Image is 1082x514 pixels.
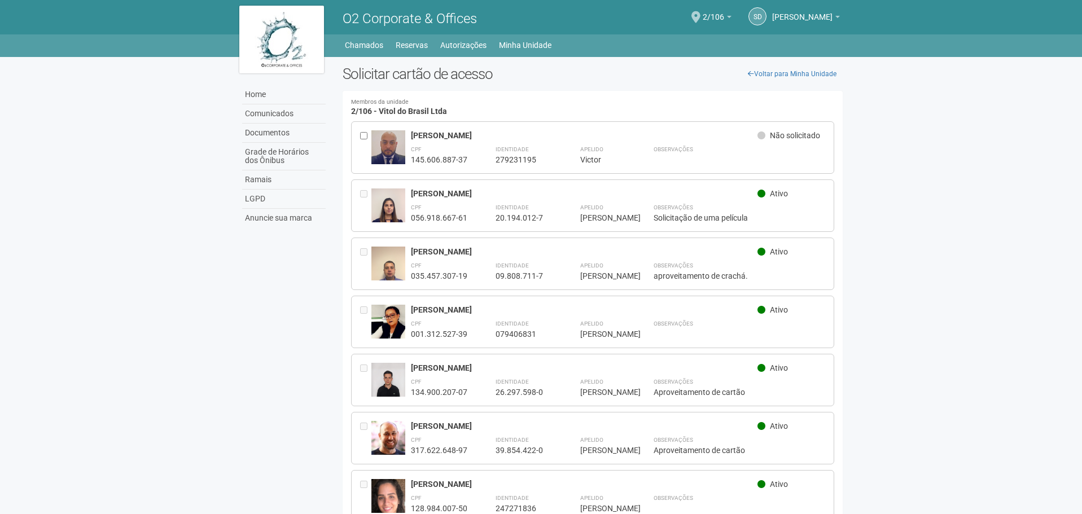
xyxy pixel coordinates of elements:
[654,271,826,281] div: aproveitamento de crachá.
[703,2,724,21] span: 2/106
[242,170,326,190] a: Ramais
[242,143,326,170] a: Grade de Horários dos Ônibus
[411,130,758,140] div: [PERSON_NAME]
[499,37,551,53] a: Minha Unidade
[772,2,833,21] span: Susi Darlin da Silva Ferreira
[411,155,467,165] div: 145.606.887-37
[496,387,552,397] div: 26.297.598-0
[580,437,603,443] strong: Apelido
[496,495,529,501] strong: Identidade
[371,363,405,408] img: user.jpg
[703,14,731,23] a: 2/106
[242,104,326,124] a: Comunicados
[654,146,693,152] strong: Observações
[360,479,371,513] div: Entre em contato com a Aministração para solicitar o cancelamento ou 2a via
[411,503,467,513] div: 128.984.007-50
[371,130,405,164] img: user.jpg
[360,305,371,339] div: Entre em contato com a Aministração para solicitar o cancelamento ou 2a via
[343,65,843,82] h2: Solicitar cartão de acesso
[411,445,467,455] div: 317.622.648-97
[440,37,487,53] a: Autorizações
[742,65,843,82] a: Voltar para Minha Unidade
[496,437,529,443] strong: Identidade
[239,6,324,73] img: logo.jpg
[360,363,371,397] div: Entre em contato com a Aministração para solicitar o cancelamento ou 2a via
[580,445,625,455] div: [PERSON_NAME]
[496,379,529,385] strong: Identidade
[496,503,552,513] div: 247271836
[654,495,693,501] strong: Observações
[654,262,693,269] strong: Observações
[748,7,766,25] a: SD
[411,421,758,431] div: [PERSON_NAME]
[411,379,422,385] strong: CPF
[242,190,326,209] a: LGPD
[770,189,788,198] span: Ativo
[411,320,422,327] strong: CPF
[580,320,603,327] strong: Apelido
[411,271,467,281] div: 035.457.307-19
[351,99,835,116] h4: 2/106 - Vitol do Brasil Ltda
[411,479,758,489] div: [PERSON_NAME]
[411,387,467,397] div: 134.900.207-07
[580,271,625,281] div: [PERSON_NAME]
[396,37,428,53] a: Reservas
[242,209,326,227] a: Anuncie sua marca
[580,387,625,397] div: [PERSON_NAME]
[654,320,693,327] strong: Observações
[654,387,826,397] div: Aproveitamento de cartão
[770,131,820,140] span: Não solicitado
[360,421,371,455] div: Entre em contato com a Aministração para solicitar o cancelamento ou 2a via
[654,437,693,443] strong: Observações
[580,146,603,152] strong: Apelido
[654,445,826,455] div: Aproveitamento de cartão
[351,99,835,106] small: Membros da unidade
[411,188,758,199] div: [PERSON_NAME]
[580,329,625,339] div: [PERSON_NAME]
[371,188,405,222] img: user.jpg
[580,213,625,223] div: [PERSON_NAME]
[242,85,326,104] a: Home
[580,495,603,501] strong: Apelido
[772,14,840,23] a: [PERSON_NAME]
[496,271,552,281] div: 09.808.711-7
[580,379,603,385] strong: Apelido
[411,437,422,443] strong: CPF
[580,262,603,269] strong: Apelido
[654,204,693,210] strong: Observações
[496,320,529,327] strong: Identidade
[411,495,422,501] strong: CPF
[580,155,625,165] div: Victor
[411,146,422,152] strong: CPF
[770,421,788,430] span: Ativo
[411,204,422,210] strong: CPF
[411,363,758,373] div: [PERSON_NAME]
[345,37,383,53] a: Chamados
[411,213,467,223] div: 056.918.667-61
[770,305,788,314] span: Ativo
[411,262,422,269] strong: CPF
[411,329,467,339] div: 001.312.527-39
[496,146,529,152] strong: Identidade
[360,247,371,281] div: Entre em contato com a Aministração para solicitar o cancelamento ou 2a via
[580,204,603,210] strong: Apelido
[654,213,826,223] div: Solicitação de uma película
[242,124,326,143] a: Documentos
[360,188,371,223] div: Entre em contato com a Aministração para solicitar o cancelamento ou 2a via
[654,379,693,385] strong: Observações
[496,329,552,339] div: 079406831
[580,503,625,513] div: [PERSON_NAME]
[411,247,758,257] div: [PERSON_NAME]
[411,305,758,315] div: [PERSON_NAME]
[371,247,405,292] img: user.jpg
[496,155,552,165] div: 279231195
[496,204,529,210] strong: Identidade
[496,213,552,223] div: 20.194.012-7
[770,363,788,372] span: Ativo
[496,262,529,269] strong: Identidade
[770,480,788,489] span: Ativo
[371,305,405,339] img: user.jpg
[496,445,552,455] div: 39.854.422-0
[770,247,788,256] span: Ativo
[371,421,405,455] img: user.jpg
